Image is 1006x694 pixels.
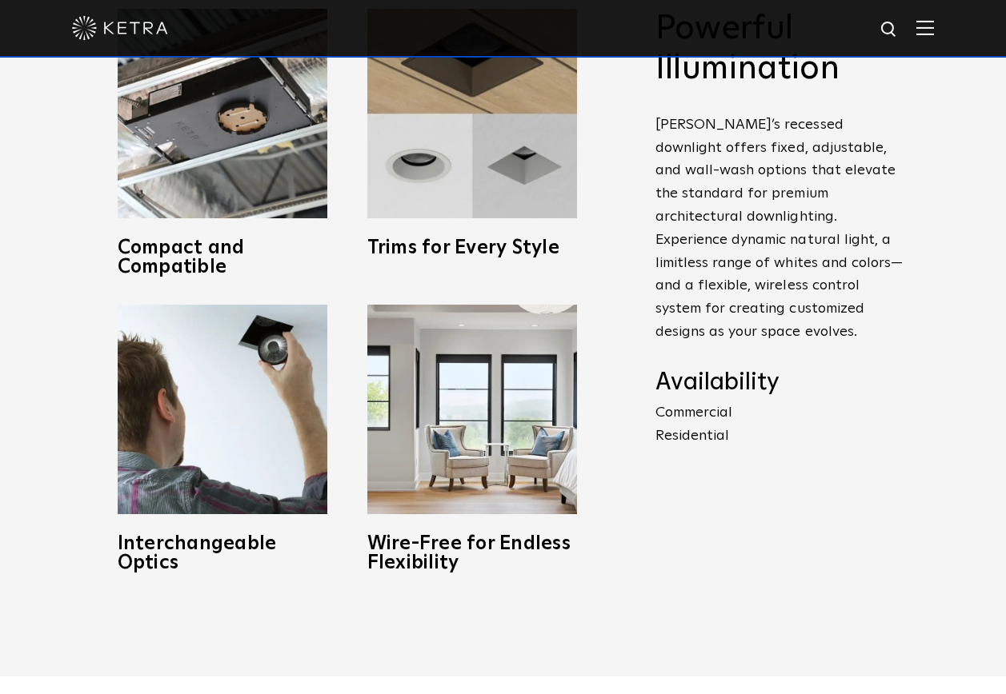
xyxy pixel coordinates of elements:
h3: Wire-Free for Endless Flexibility [367,534,577,572]
img: ketra-logo-2019-white [72,16,168,40]
img: Hamburger%20Nav.svg [916,20,934,35]
p: Commercial Residential [655,401,904,448]
h4: Availability [655,368,904,398]
p: [PERSON_NAME]’s recessed downlight offers fixed, adjustable, and wall-wash options that elevate t... [655,114,904,344]
img: D3_OpticSwap [118,305,327,514]
img: search icon [880,20,900,40]
h3: Compact and Compatible [118,238,327,277]
h3: Interchangeable Optics [118,534,327,572]
img: compact-and-copatible [118,9,327,218]
img: trims-for-every-style [367,9,577,218]
img: D3_WV_Bedroom [367,305,577,514]
h3: Trims for Every Style [367,238,577,257]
